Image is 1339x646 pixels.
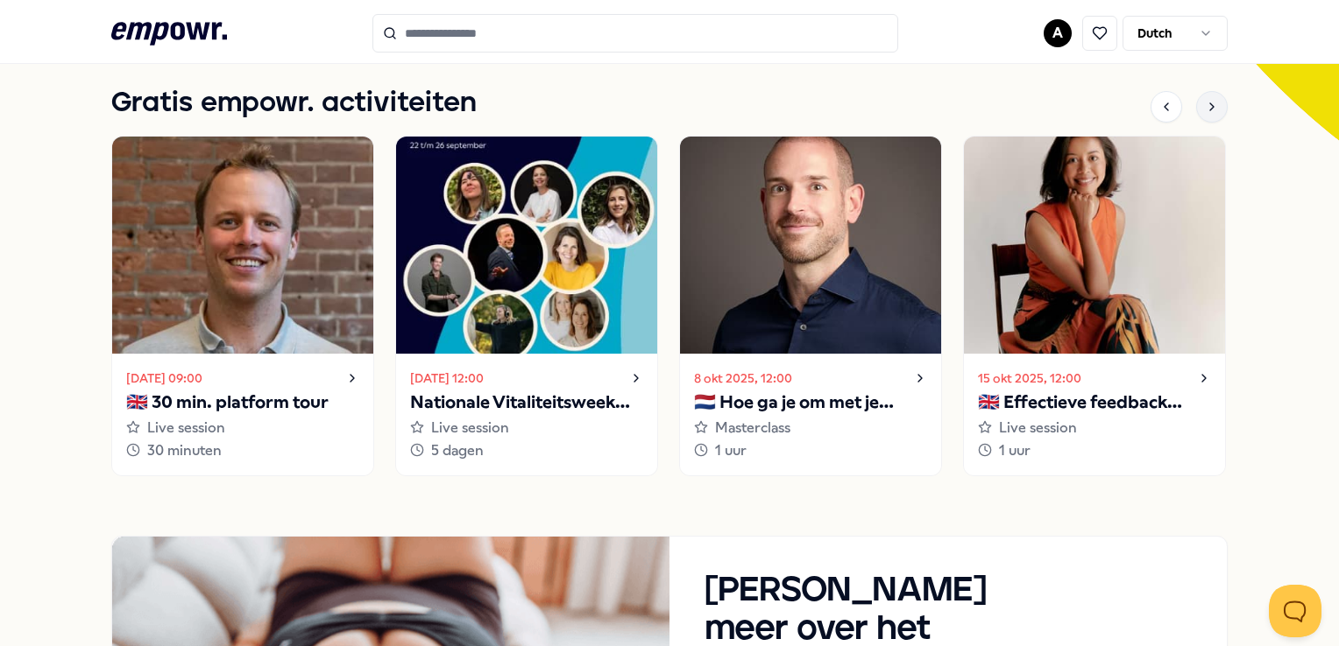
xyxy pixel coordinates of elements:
div: Live session [126,417,359,439]
div: 30 minuten [126,439,359,462]
button: A [1044,19,1072,47]
time: 8 okt 2025, 12:00 [694,369,792,388]
img: activity image [680,137,941,354]
img: activity image [396,137,657,354]
time: [DATE] 12:00 [410,369,484,388]
time: [DATE] 09:00 [126,369,202,388]
a: [DATE] 12:00Nationale Vitaliteitsweek 2025Live session5 dagen [395,136,658,476]
div: Masterclass [694,417,927,439]
p: 🇬🇧 Effectieve feedback geven en ontvangen [978,389,1211,417]
div: 1 uur [694,439,927,462]
time: 15 okt 2025, 12:00 [978,369,1081,388]
p: Nationale Vitaliteitsweek 2025 [410,389,643,417]
p: 🇬🇧 30 min. platform tour [126,389,359,417]
div: 5 dagen [410,439,643,462]
a: 8 okt 2025, 12:00🇳🇱 Hoe ga je om met je innerlijke criticus?Masterclass1 uur [679,136,942,476]
div: 1 uur [978,439,1211,462]
img: activity image [964,137,1225,354]
h1: Gratis empowr. activiteiten [111,81,477,125]
div: Live session [978,417,1211,439]
iframe: Help Scout Beacon - Open [1269,585,1321,637]
div: Live session [410,417,643,439]
p: 🇳🇱 Hoe ga je om met je innerlijke criticus? [694,389,927,417]
img: activity image [112,137,373,354]
input: Search for products, categories or subcategories [372,14,898,53]
a: 15 okt 2025, 12:00🇬🇧 Effectieve feedback geven en ontvangenLive session1 uur [963,136,1226,476]
a: [DATE] 09:00🇬🇧 30 min. platform tourLive session30 minuten [111,136,374,476]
